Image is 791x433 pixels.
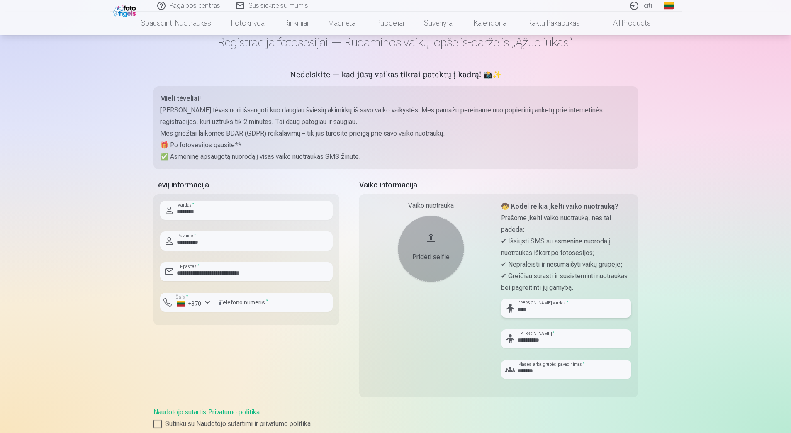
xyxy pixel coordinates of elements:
div: Pridėti selfie [406,252,456,262]
a: All products [590,12,661,35]
a: Raktų pakabukas [518,12,590,35]
p: ✔ Greičiau surasti ir susisteminti nuotraukas bei pagreitinti jų gamybą. [501,270,631,294]
a: Spausdinti nuotraukas [131,12,221,35]
label: Sutinku su Naudotojo sutartimi ir privatumo politika [153,419,638,429]
div: Vaiko nuotrauka [366,201,496,211]
h5: Tėvų informacija [153,179,339,191]
a: Suvenyrai [414,12,464,35]
h5: Nedelskite — kad jūsų vaikas tikrai patektų į kadrą! 📸✨ [153,70,638,81]
p: [PERSON_NAME] tėvas nori išsaugoti kuo daugiau šviesių akimirkų iš savo vaiko vaikystės. Mes pama... [160,105,631,128]
a: Magnetai [318,12,367,35]
p: ✔ Išsiųsti SMS su asmenine nuoroda į nuotraukas iškart po fotosesijos; [501,236,631,259]
a: Privatumo politika [208,408,260,416]
label: Šalis [173,294,190,300]
h1: Registracija fotosesijai — Rudaminos vaikų lopšelis-darželis „Ąžuoliukas“ [153,35,638,50]
div: , [153,407,638,429]
h5: Vaiko informacija [359,179,638,191]
a: Rinkiniai [275,12,318,35]
p: Mes griežtai laikomės BDAR (GDPR) reikalavimų – tik jūs turėsite prieigą prie savo vaiko nuotraukų. [160,128,631,139]
p: ✅ Asmeninę apsaugotą nuorodą į visas vaiko nuotraukas SMS žinute. [160,151,631,163]
a: Naudotojo sutartis [153,408,206,416]
strong: 🧒 Kodėl reikia įkelti vaiko nuotrauką? [501,202,618,210]
button: Pridėti selfie [398,216,464,282]
p: ✔ Nepraleisti ir nesumaišyti vaikų grupėje; [501,259,631,270]
strong: Mieli tėveliai! [160,95,201,102]
p: 🎁 Po fotosesijos gausite** [160,139,631,151]
a: Puodeliai [367,12,414,35]
div: +370 [177,299,202,308]
a: Fotoknyga [221,12,275,35]
a: Kalendoriai [464,12,518,35]
p: Prašome įkelti vaiko nuotrauką, nes tai padeda: [501,212,631,236]
img: /fa2 [113,3,138,17]
button: Šalis*+370 [160,293,214,312]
